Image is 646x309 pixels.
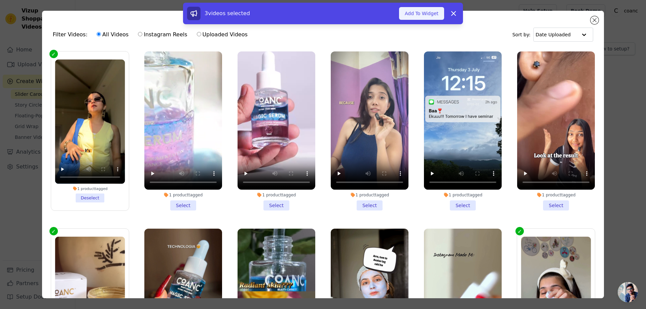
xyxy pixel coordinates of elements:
[238,192,315,198] div: 1 product tagged
[512,28,594,42] div: Sort by:
[96,30,129,39] label: All Videos
[205,10,250,16] span: 3 videos selected
[331,192,408,198] div: 1 product tagged
[55,186,125,191] div: 1 product tagged
[138,30,187,39] label: Instagram Reels
[424,192,502,198] div: 1 product tagged
[618,282,638,302] div: Open chat
[399,7,444,20] button: Add To Widget
[517,192,595,198] div: 1 product tagged
[53,27,251,42] div: Filter Videos:
[144,192,222,198] div: 1 product tagged
[196,30,248,39] label: Uploaded Videos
